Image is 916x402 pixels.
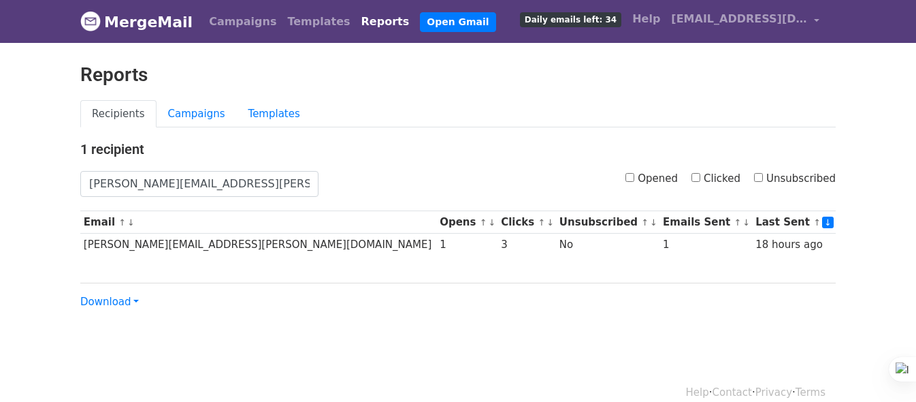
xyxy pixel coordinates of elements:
[520,12,621,27] span: Daily emails left: 34
[666,5,825,37] a: [EMAIL_ADDRESS][DOMAIN_NAME]
[556,234,659,256] td: No
[813,217,821,228] a: ↑
[556,211,659,234] th: Unsubscribed
[282,8,355,35] a: Templates
[713,386,752,399] a: Contact
[752,211,836,234] th: Last Sent
[80,296,139,308] a: Download
[80,171,318,197] input: Search by email...
[127,217,135,228] a: ↓
[203,8,282,35] a: Campaigns
[659,234,752,256] td: 1
[80,7,193,36] a: MergeMail
[641,217,649,228] a: ↑
[627,5,666,33] a: Help
[118,217,126,228] a: ↑
[480,217,487,228] a: ↑
[80,100,157,128] a: Recipients
[691,173,700,182] input: Clicked
[734,217,742,228] a: ↑
[157,100,237,128] a: Campaigns
[625,173,634,182] input: Opened
[546,217,554,228] a: ↓
[686,386,709,399] a: Help
[80,211,436,234] th: Email
[80,141,836,157] h4: 1 recipient
[497,211,556,234] th: Clicks
[752,234,836,256] td: 18 hours ago
[237,100,312,128] a: Templates
[514,5,627,33] a: Daily emails left: 34
[671,11,807,27] span: [EMAIL_ADDRESS][DOMAIN_NAME]
[538,217,545,228] a: ↑
[497,234,556,256] td: 3
[80,234,436,256] td: [PERSON_NAME][EMAIL_ADDRESS][PERSON_NAME][DOMAIN_NAME]
[436,234,497,256] td: 1
[356,8,415,35] a: Reports
[650,217,657,228] a: ↓
[488,217,495,228] a: ↓
[754,173,763,182] input: Unsubscribed
[822,217,834,228] a: ↓
[691,171,740,187] label: Clicked
[625,171,678,187] label: Opened
[755,386,792,399] a: Privacy
[796,386,825,399] a: Terms
[754,171,836,187] label: Unsubscribed
[80,63,836,87] h2: Reports
[659,211,752,234] th: Emails Sent
[436,211,497,234] th: Opens
[80,11,101,31] img: MergeMail logo
[742,217,750,228] a: ↓
[420,12,495,32] a: Open Gmail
